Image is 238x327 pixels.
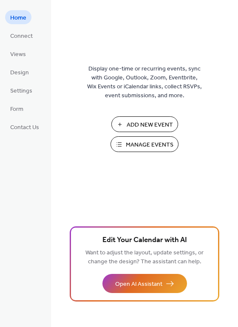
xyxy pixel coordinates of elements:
button: Add New Event [111,116,178,132]
span: Connect [10,32,33,41]
a: Form [5,101,28,116]
span: Display one-time or recurring events, sync with Google, Outlook, Zoom, Eventbrite, Wix Events or ... [87,65,202,100]
button: Manage Events [110,136,178,152]
button: Open AI Assistant [102,274,187,293]
a: Settings [5,83,37,97]
span: Add New Event [127,121,173,130]
a: Home [5,10,31,24]
span: Manage Events [126,141,173,149]
span: Contact Us [10,123,39,132]
span: Open AI Assistant [115,280,162,289]
span: Views [10,50,26,59]
span: Design [10,68,29,77]
a: Contact Us [5,120,44,134]
span: Settings [10,87,32,96]
span: Form [10,105,23,114]
a: Design [5,65,34,79]
span: Want to adjust the layout, update settings, or change the design? The assistant can help. [85,247,204,268]
a: Connect [5,28,38,42]
span: Edit Your Calendar with AI [102,234,187,246]
span: Home [10,14,26,23]
a: Views [5,47,31,61]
